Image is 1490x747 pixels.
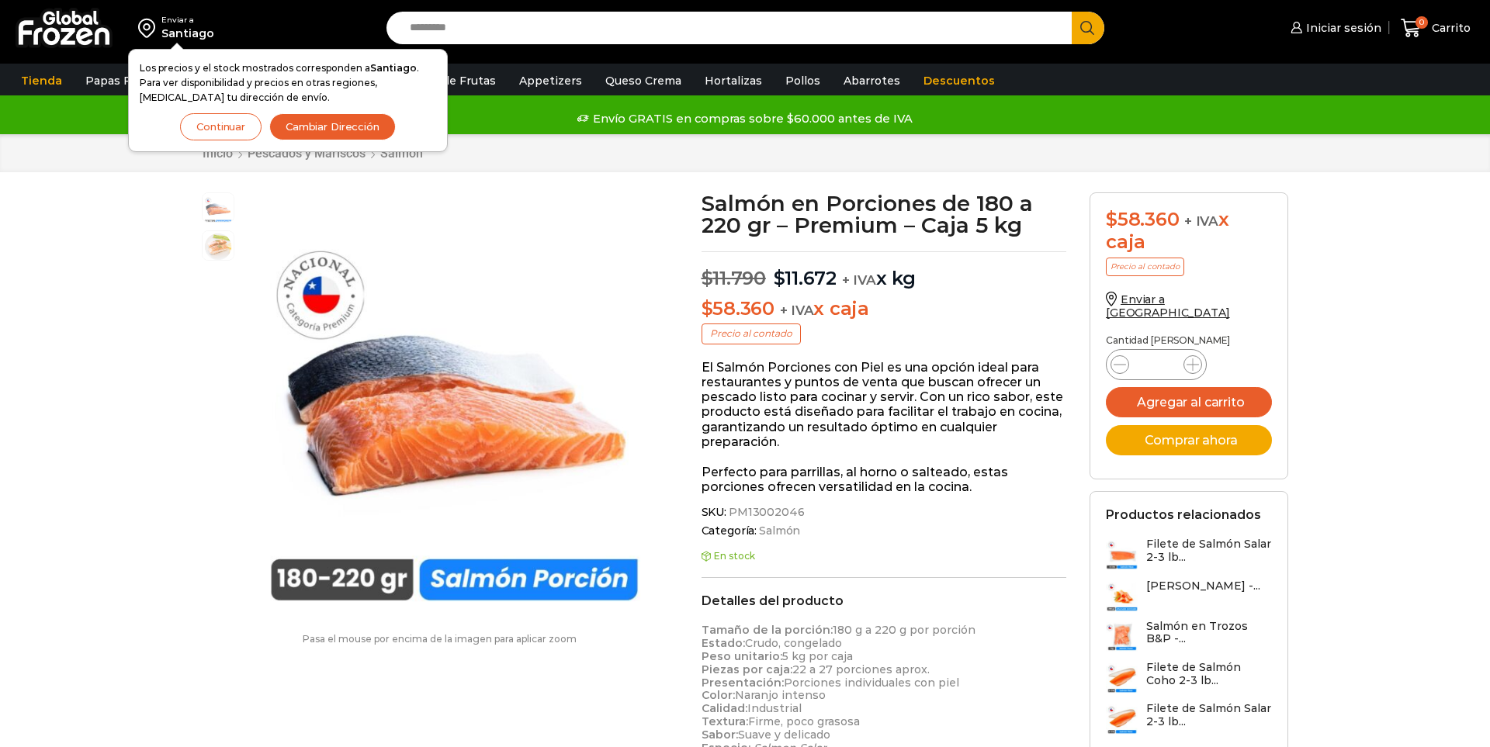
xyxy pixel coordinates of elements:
[702,676,784,690] strong: Presentación:
[757,524,800,538] a: Salmón
[842,272,876,288] span: + IVA
[1106,387,1272,417] button: Agregar al carrito
[1106,208,1179,230] bdi: 58.360
[247,146,366,161] a: Pescados y Mariscos
[203,193,234,224] span: salmon porcion premium
[1106,208,1117,230] span: $
[702,465,1067,494] p: Perfecto para parrillas, al horno o salteado, estas porciones ofrecen versatilidad en la cocina.
[1146,620,1272,646] h3: Salmón en Trozos B&P -...
[1106,292,1230,320] a: Enviar a [GEOGRAPHIC_DATA]
[1415,16,1428,29] span: 0
[726,506,805,519] span: PM13002046
[697,66,770,95] a: Hortalizas
[702,360,1067,449] p: El Salmón Porciones con Piel es una opción ideal para restaurantes y puntos de venta que buscan o...
[1106,661,1272,694] a: Filete de Salmón Coho 2-3 lb...
[379,146,424,161] a: Salmón
[598,66,689,95] a: Queso Crema
[1106,209,1272,254] div: x caja
[702,251,1067,290] p: x kg
[778,66,828,95] a: Pollos
[1146,661,1272,687] h3: Filete de Salmón Coho 2-3 lb...
[702,701,747,715] strong: Calidad:
[702,298,1067,320] p: x caja
[1287,12,1381,43] a: Iniciar sesión
[702,297,713,320] span: $
[138,15,161,41] img: address-field-icon.svg
[203,231,234,262] span: plato-salmon
[1106,425,1272,455] button: Comprar ahora
[702,267,713,289] span: $
[269,113,396,140] button: Cambiar Dirección
[702,593,1067,608] h2: Detalles del producto
[1106,579,1260,612] a: [PERSON_NAME] -...
[1106,507,1261,522] h2: Productos relacionados
[702,192,1067,236] h1: Salmón en Porciones de 180 a 220 gr – Premium – Caja 5 kg
[1428,20,1471,36] span: Carrito
[702,524,1067,538] span: Categoría:
[774,267,785,289] span: $
[702,688,735,702] strong: Color:
[702,623,833,637] strong: Tamaño de la porción:
[1106,335,1272,346] p: Cantidad [PERSON_NAME]
[702,714,748,728] strong: Textura:
[1146,702,1272,728] h3: Filete de Salmón Salar 2-3 lb...
[161,15,214,26] div: Enviar a
[1106,258,1184,276] p: Precio al contado
[1146,579,1260,593] h3: [PERSON_NAME] -...
[702,551,1067,562] p: En stock
[836,66,908,95] a: Abarrotes
[916,66,1003,95] a: Descuentos
[702,662,792,676] strong: Piezas por caja:
[202,634,678,645] p: Pasa el mouse por encima de la imagen para aplicar zoom
[1397,10,1474,47] a: 0 Carrito
[1146,538,1272,564] h3: Filete de Salmón Salar 2-3 lb...
[202,146,424,161] nav: Breadcrumb
[1106,620,1272,653] a: Salmón en Trozos B&P -...
[702,267,766,289] bdi: 11.790
[180,113,262,140] button: Continuar
[202,146,234,161] a: Inicio
[1142,354,1171,375] input: Product quantity
[702,649,782,663] strong: Peso unitario:
[78,66,164,95] a: Papas Fritas
[399,66,504,95] a: Pulpa de Frutas
[780,303,814,318] span: + IVA
[702,297,774,320] bdi: 58.360
[702,323,801,344] p: Precio al contado
[161,26,214,41] div: Santiago
[702,506,1067,519] span: SKU:
[1106,702,1272,735] a: Filete de Salmón Salar 2-3 lb...
[370,62,417,74] strong: Santiago
[1106,538,1272,571] a: Filete de Salmón Salar 2-3 lb...
[702,728,738,742] strong: Sabor:
[774,267,837,289] bdi: 11.672
[140,61,436,105] p: Los precios y el stock mostrados corresponden a . Para ver disponibilidad y precios en otras regi...
[1302,20,1381,36] span: Iniciar sesión
[1072,12,1104,44] button: Search button
[1184,213,1218,229] span: + IVA
[511,66,590,95] a: Appetizers
[702,636,745,650] strong: Estado:
[13,66,70,95] a: Tienda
